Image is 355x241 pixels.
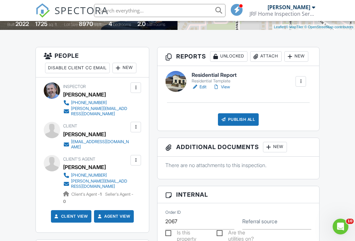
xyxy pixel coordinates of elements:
div: [PHONE_NUMBER] [71,173,107,178]
a: Agent View [96,213,130,220]
span: Inspector [63,84,86,89]
div: Unlocked [210,51,248,62]
span: SPECTORA [55,3,108,17]
h3: Additional Documents [157,138,319,157]
span: sq.ft. [94,22,102,27]
div: [PERSON_NAME] [63,90,106,99]
a: © MapTiler [286,25,303,29]
div: [EMAIL_ADDRESS][DOMAIN_NAME] [71,139,129,150]
div: 4 [108,20,112,27]
div: New [263,142,287,152]
input: Search everything... [94,4,225,17]
div: New [112,63,136,73]
div: Publish All [218,113,259,126]
div: [PERSON_NAME] [268,4,310,11]
label: Is this property occupied? [165,230,209,238]
label: Referral source [242,218,277,225]
a: Leaflet [274,25,285,29]
label: Are the utilities on? [217,230,260,238]
div: Disable Client CC Email [45,63,110,73]
div: [PERSON_NAME] [63,129,106,139]
div: [PHONE_NUMBER] [71,100,107,105]
div: JRF Home Inspection Service [249,11,315,17]
span: Lot Size [64,22,78,27]
span: Client [63,123,77,128]
h3: People [36,47,149,77]
a: Edit [192,84,206,90]
span: 10 [346,219,354,224]
span: Built [7,22,14,27]
div: | [272,24,355,30]
span: bedrooms [113,22,131,27]
span: bathrooms [147,22,165,27]
div: 2022 [15,20,29,27]
div: Residential Template [192,78,237,84]
span: Client's Agent - [71,192,103,197]
div: 2.0 [137,20,146,27]
div: [PERSON_NAME][EMAIL_ADDRESS][DOMAIN_NAME] [71,106,129,117]
div: New [284,51,308,62]
p: There are no attachments to this inspection. [165,162,311,169]
span: sq. ft. [49,22,58,27]
strong: 0 [63,199,66,204]
iframe: Intercom live chat [333,219,348,234]
a: View [213,84,230,90]
a: SPECTORA [35,9,108,23]
a: [EMAIL_ADDRESS][DOMAIN_NAME] [63,139,129,150]
a: [PHONE_NUMBER] [63,172,129,179]
a: [PERSON_NAME] [63,162,106,172]
a: [PERSON_NAME][EMAIL_ADDRESS][DOMAIN_NAME] [63,179,129,189]
a: [PHONE_NUMBER] [63,99,129,106]
div: [PERSON_NAME][EMAIL_ADDRESS][DOMAIN_NAME] [71,179,129,189]
a: © OpenStreetMap contributors [304,25,353,29]
h3: Reports [157,47,319,66]
a: Residential Report Residential Template [192,72,237,84]
div: Attach [250,51,282,62]
a: [PERSON_NAME][EMAIL_ADDRESS][DOMAIN_NAME] [63,106,129,117]
img: The Best Home Inspection Software - Spectora [35,3,50,18]
div: 1725 [35,20,48,27]
h6: Residential Report [192,72,237,78]
span: Client's Agent [63,157,95,162]
div: 8970 [79,20,93,27]
a: Client View [53,213,88,220]
strong: 1 [100,192,102,197]
label: Order ID [165,209,181,215]
h3: Internal [157,186,319,203]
